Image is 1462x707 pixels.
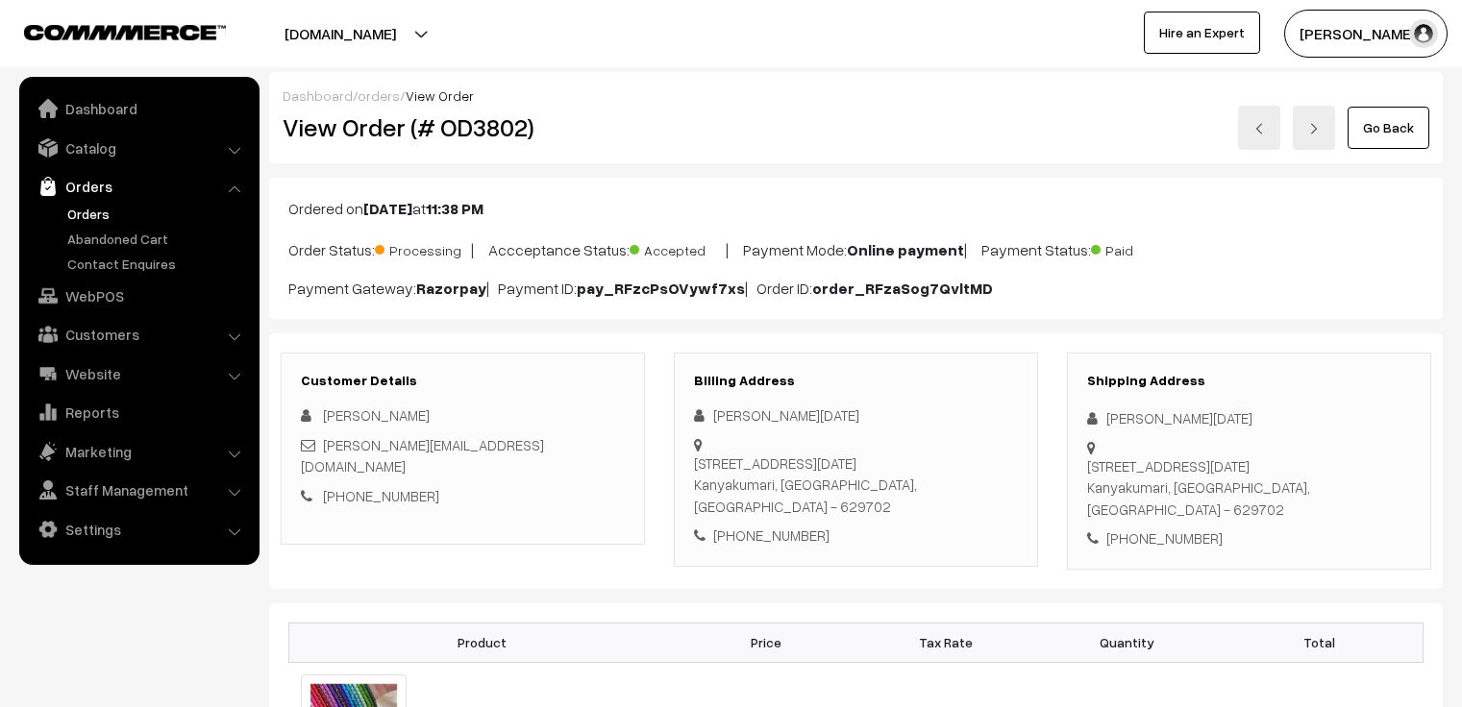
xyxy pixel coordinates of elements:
[283,87,353,104] a: Dashboard
[288,277,1424,300] p: Payment Gateway: | Payment ID: | Order ID:
[323,487,439,504] a: [PHONE_NUMBER]
[375,235,471,260] span: Processing
[24,19,192,42] a: COMMMERCE
[24,25,226,39] img: COMMMERCE
[24,279,253,313] a: WebPOS
[1087,407,1411,429] div: [PERSON_NAME][DATE]
[363,199,412,218] b: [DATE]
[62,229,253,249] a: Abandoned Cart
[24,131,253,165] a: Catalog
[855,622,1036,662] th: Tax Rate
[62,254,253,274] a: Contact Enquires
[283,112,646,142] h2: View Order (# OD3802)
[323,406,430,424] span: [PERSON_NAME]
[1087,373,1411,389] h3: Shipping Address
[301,373,625,389] h3: Customer Details
[1308,123,1320,134] img: right-arrow.png
[630,235,726,260] span: Accepted
[24,169,253,204] a: Orders
[426,199,483,218] b: 11:38 PM
[676,622,856,662] th: Price
[24,434,253,469] a: Marketing
[283,85,1429,106] div: / /
[1253,123,1265,134] img: left-arrow.png
[288,235,1424,261] p: Order Status: | Accceptance Status: | Payment Mode: | Payment Status:
[694,373,1018,389] h3: Billing Address
[301,436,544,475] a: [PERSON_NAME][EMAIL_ADDRESS][DOMAIN_NAME]
[847,240,964,259] b: Online payment
[1348,107,1429,149] a: Go Back
[1087,455,1411,521] div: [STREET_ADDRESS][DATE] Kanyakumari, [GEOGRAPHIC_DATA], [GEOGRAPHIC_DATA] - 629702
[1409,19,1438,48] img: user
[1036,622,1217,662] th: Quantity
[24,91,253,126] a: Dashboard
[62,204,253,224] a: Orders
[812,279,993,298] b: order_RFzaSog7QvltMD
[406,87,474,104] span: View Order
[694,524,1018,547] div: [PHONE_NUMBER]
[1284,10,1448,58] button: [PERSON_NAME]
[416,279,486,298] b: Razorpay
[24,317,253,352] a: Customers
[1091,235,1187,260] span: Paid
[577,279,745,298] b: pay_RFzcPsOVywf7xs
[694,452,1018,518] div: [STREET_ADDRESS][DATE] Kanyakumari, [GEOGRAPHIC_DATA], [GEOGRAPHIC_DATA] - 629702
[289,622,676,662] th: Product
[24,512,253,547] a: Settings
[217,10,463,58] button: [DOMAIN_NAME]
[24,473,253,507] a: Staff Management
[1087,527,1411,549] div: [PHONE_NUMBER]
[1144,12,1260,54] a: Hire an Expert
[24,395,253,429] a: Reports
[694,404,1018,427] div: [PERSON_NAME][DATE]
[1217,622,1424,662] th: Total
[358,87,400,104] a: orders
[288,197,1424,220] p: Ordered on at
[24,356,253,391] a: Website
